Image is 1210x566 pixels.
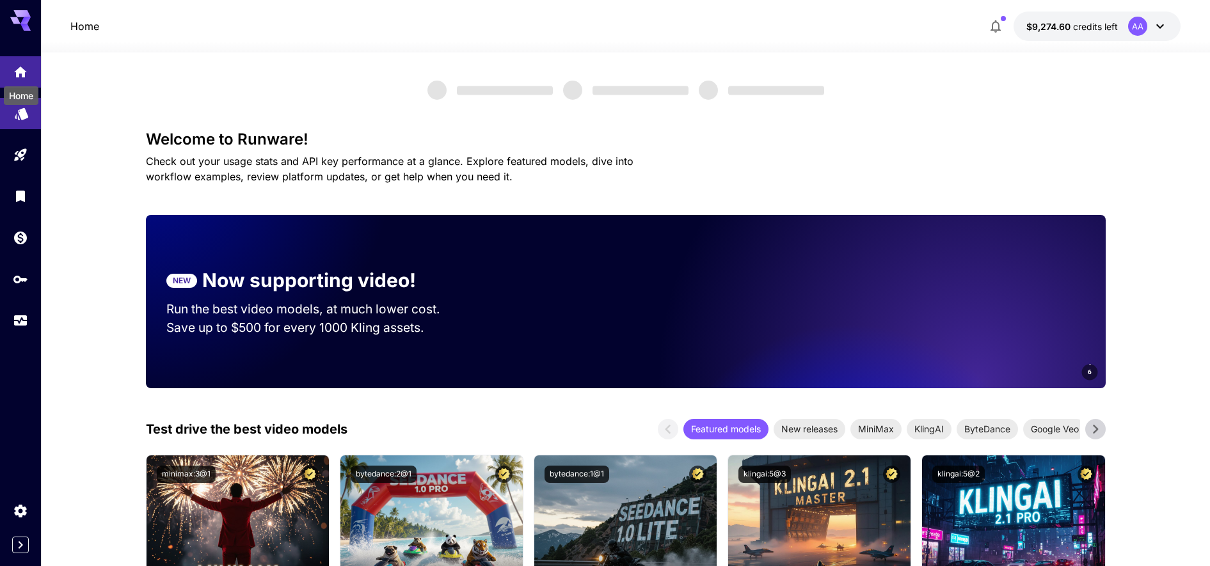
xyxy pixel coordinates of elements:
[13,61,28,77] div: Home
[166,300,465,318] p: Run the best video models, at much lower cost.
[850,419,902,439] div: MiniMax
[683,419,768,439] div: Featured models
[12,537,29,553] button: Expand sidebar
[738,466,791,483] button: klingai:5@3
[157,466,216,483] button: minimax:3@1
[689,466,706,483] button: Certified Model – Vetted for best performance and includes a commercial license.
[850,422,902,436] span: MiniMax
[13,313,28,329] div: Usage
[173,275,191,287] p: NEW
[1023,422,1087,436] span: Google Veo
[1128,17,1147,36] div: AA
[166,318,465,337] p: Save up to $500 for every 1000 Kling assets.
[13,271,28,287] div: API Keys
[1014,12,1181,41] button: $9,274.6005AA
[683,422,768,436] span: Featured models
[907,422,951,436] span: KlingAI
[957,422,1018,436] span: ByteDance
[13,230,28,246] div: Wallet
[4,86,38,105] div: Home
[1078,466,1095,483] button: Certified Model – Vetted for best performance and includes a commercial license.
[957,419,1018,439] div: ByteDance
[883,466,900,483] button: Certified Model – Vetted for best performance and includes a commercial license.
[495,466,513,483] button: Certified Model – Vetted for best performance and includes a commercial license.
[146,420,347,439] p: Test drive the best video models
[1023,419,1087,439] div: Google Veo
[1026,21,1073,32] span: $9,274.60
[13,188,28,204] div: Library
[1088,367,1092,377] span: 6
[907,419,951,439] div: KlingAI
[202,266,416,295] p: Now supporting video!
[351,466,417,483] button: bytedance:2@1
[932,466,985,483] button: klingai:5@2
[14,102,29,118] div: Models
[1073,21,1118,32] span: credits left
[1026,20,1118,33] div: $9,274.6005
[774,419,845,439] div: New releases
[545,466,609,483] button: bytedance:1@1
[146,155,633,183] span: Check out your usage stats and API key performance at a glance. Explore featured models, dive int...
[301,466,319,483] button: Certified Model – Vetted for best performance and includes a commercial license.
[70,19,99,34] a: Home
[774,422,845,436] span: New releases
[146,130,1106,148] h3: Welcome to Runware!
[13,147,28,163] div: Playground
[13,503,28,519] div: Settings
[70,19,99,34] nav: breadcrumb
